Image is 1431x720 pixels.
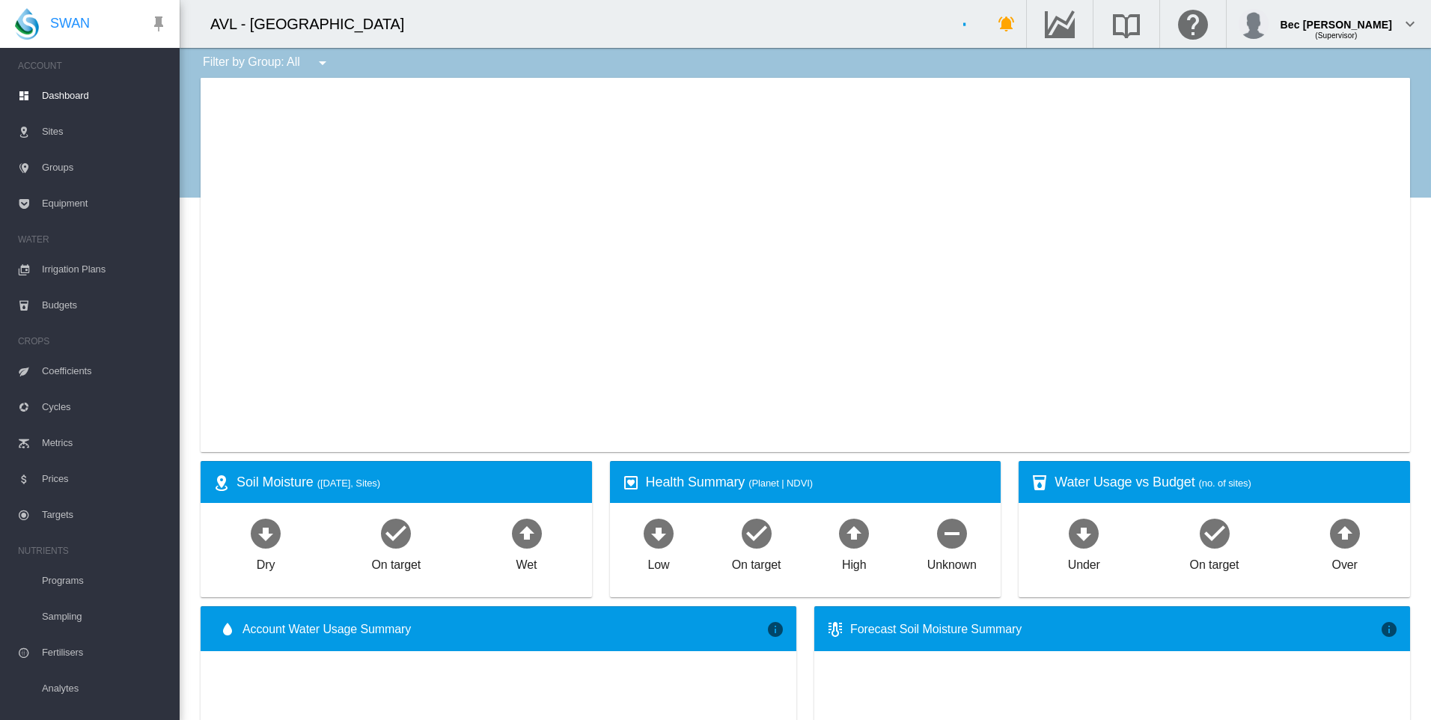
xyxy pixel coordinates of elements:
div: High [842,551,867,573]
div: Water Usage vs Budget [1055,473,1398,492]
md-icon: Go to the Data Hub [1042,15,1078,33]
div: Soil Moisture [237,473,580,492]
md-icon: icon-cup-water [1031,474,1049,492]
md-icon: icon-arrow-down-bold-circle [1066,515,1102,551]
span: Cycles [42,389,168,425]
span: Analytes [42,671,168,707]
span: Budgets [42,287,168,323]
span: SWAN [50,14,90,33]
div: Filter by Group: All [192,48,342,78]
md-icon: icon-checkbox-marked-circle [378,515,414,551]
span: Prices [42,461,168,497]
md-icon: icon-pin [150,15,168,33]
md-icon: icon-information [766,620,784,638]
div: Health Summary [646,473,989,492]
span: ([DATE], Sites) [317,478,380,489]
span: (Planet | NDVI) [748,478,813,489]
span: Dashboard [42,78,168,114]
div: On target [371,551,421,573]
img: SWAN-Landscape-Logo-Colour-drop.png [15,8,39,40]
span: Irrigation Plans [42,251,168,287]
img: profile.jpg [1239,9,1269,39]
span: (no. of sites) [1199,478,1251,489]
md-icon: icon-water [219,620,237,638]
div: Dry [257,551,275,573]
md-icon: icon-minus-circle [934,515,970,551]
md-icon: icon-chevron-down [1401,15,1419,33]
span: Coefficients [42,353,168,389]
md-icon: icon-arrow-up-bold-circle [1327,515,1363,551]
md-icon: icon-thermometer-lines [826,620,844,638]
md-icon: icon-checkbox-marked-circle [739,515,775,551]
button: icon-menu-down [308,48,338,78]
div: Over [1332,551,1358,573]
div: Unknown [927,551,977,573]
md-icon: icon-arrow-up-bold-circle [509,515,545,551]
div: Forecast Soil Moisture Summary [850,621,1380,638]
div: On target [732,551,781,573]
span: Sites [42,114,168,150]
div: Bec [PERSON_NAME] [1281,11,1392,26]
span: Targets [42,497,168,533]
button: icon-bell-ring [992,9,1022,39]
md-icon: icon-menu-down [314,54,332,72]
span: Groups [42,150,168,186]
span: WATER [18,228,168,251]
md-icon: Click here for help [1175,15,1211,33]
div: AVL - [GEOGRAPHIC_DATA] [210,13,418,34]
div: Under [1068,551,1100,573]
md-icon: icon-bell-ring [998,15,1016,33]
span: (Supervisor) [1315,31,1357,40]
span: CROPS [18,329,168,353]
span: ACCOUNT [18,54,168,78]
md-icon: icon-information [1380,620,1398,638]
md-icon: icon-checkbox-marked-circle [1197,515,1233,551]
md-icon: icon-arrow-up-bold-circle [836,515,872,551]
span: Fertilisers [42,635,168,671]
md-icon: Search the knowledge base [1108,15,1144,33]
span: Equipment [42,186,168,222]
span: Programs [42,563,168,599]
span: Account Water Usage Summary [242,621,766,638]
span: Metrics [42,425,168,461]
md-icon: icon-arrow-down-bold-circle [248,515,284,551]
md-icon: icon-heart-box-outline [622,474,640,492]
div: On target [1190,551,1239,573]
span: Sampling [42,599,168,635]
md-icon: icon-map-marker-radius [213,474,231,492]
span: NUTRIENTS [18,539,168,563]
div: Low [647,551,669,573]
md-icon: icon-arrow-down-bold-circle [641,515,677,551]
div: Wet [516,551,537,573]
